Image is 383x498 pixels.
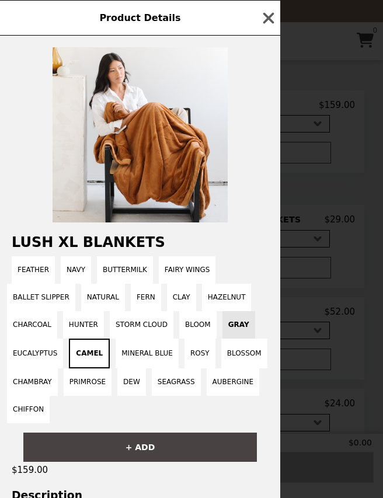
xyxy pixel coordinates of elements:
img: Camel [53,47,228,222]
button: Seagrass [152,368,201,396]
button: Bloom [179,311,217,339]
button: Mineral Blue [116,339,179,368]
button: Blossom [221,339,267,368]
button: + ADD [23,433,257,462]
button: Hunter [63,311,104,339]
button: Dew [117,368,146,396]
button: Feather [12,256,55,284]
button: Hazelnut [202,284,252,311]
button: Eucalyptus [7,339,63,368]
button: Rosy [184,339,215,368]
button: Chiffon [7,396,50,423]
button: Fairy Wings [159,256,216,284]
button: Primrose [64,368,112,396]
button: Ballet Slipper [7,284,75,311]
button: Buttermilk [97,256,153,284]
button: Aubergine [207,368,260,396]
button: Storm Cloud [110,311,173,339]
button: Camel [69,339,110,368]
button: Fern [131,284,161,311]
button: Chambray [7,368,58,396]
button: Natural [81,284,125,311]
button: Navy [61,256,91,284]
button: Charcoal [7,311,57,339]
span: Product Details [99,12,180,23]
button: Clay [167,284,196,311]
